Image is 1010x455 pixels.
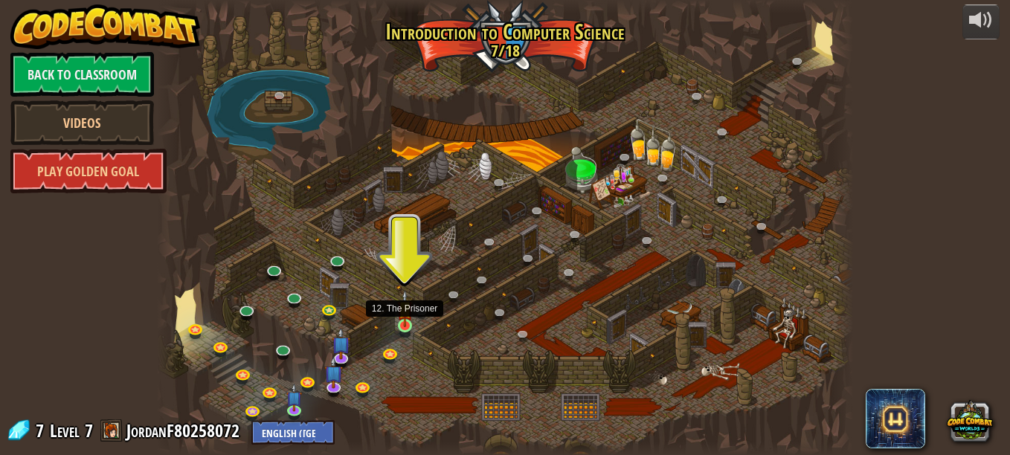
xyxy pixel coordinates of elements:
button: Adjust volume [962,4,1000,39]
span: 7 [85,419,93,442]
span: Level [50,419,80,443]
img: CodeCombat - Learn how to code by playing a game [10,4,201,49]
img: level-banner-unstarted-subscriber.png [286,384,303,411]
img: level-banner-started.png [397,290,414,327]
img: level-banner-unstarted-subscriber.png [332,327,350,359]
a: JordanF80258072 [126,419,244,442]
img: level-banner-unstarted-subscriber.png [324,356,343,388]
a: Videos [10,100,154,145]
a: Play Golden Goal [10,149,167,193]
span: 7 [36,419,48,442]
a: Back to Classroom [10,52,154,97]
